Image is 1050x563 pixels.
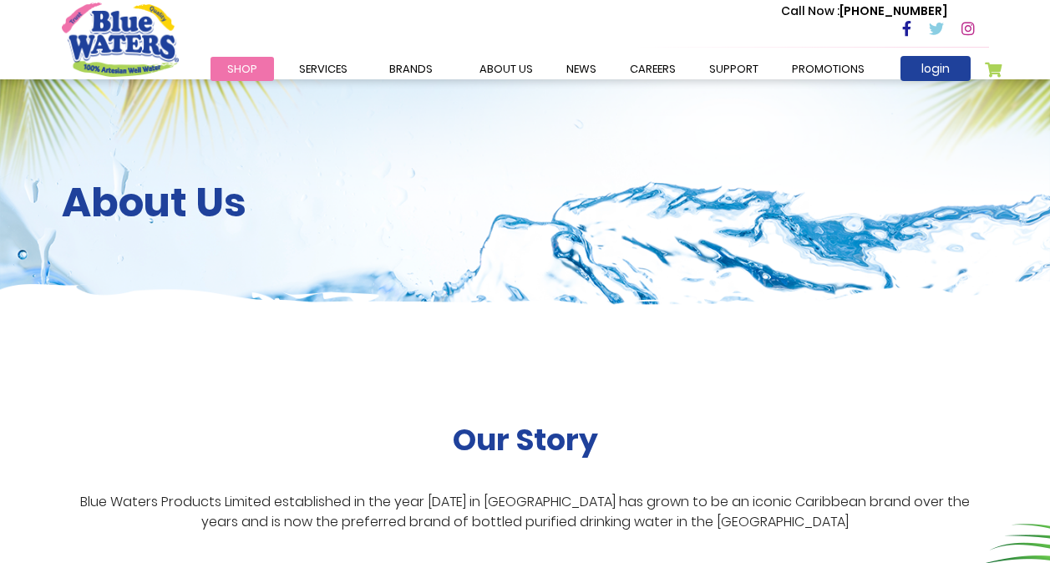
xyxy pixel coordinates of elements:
[900,56,971,81] a: login
[62,492,989,532] p: Blue Waters Products Limited established in the year [DATE] in [GEOGRAPHIC_DATA] has grown to be ...
[62,3,179,76] a: store logo
[373,57,449,81] a: Brands
[299,61,347,77] span: Services
[453,422,598,458] h2: Our Story
[775,57,881,81] a: Promotions
[550,57,613,81] a: News
[692,57,775,81] a: support
[389,61,433,77] span: Brands
[781,3,947,20] p: [PHONE_NUMBER]
[62,179,989,227] h2: About Us
[781,3,839,19] span: Call Now :
[211,57,274,81] a: Shop
[282,57,364,81] a: Services
[613,57,692,81] a: careers
[227,61,257,77] span: Shop
[463,57,550,81] a: about us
